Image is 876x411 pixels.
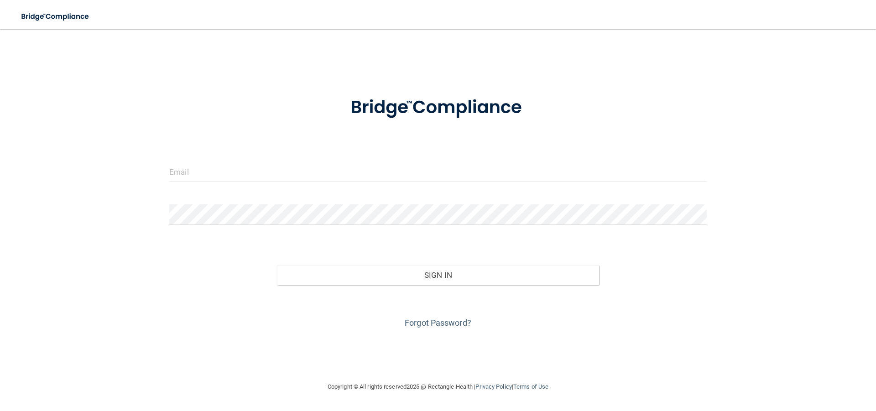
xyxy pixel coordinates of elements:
[475,383,511,390] a: Privacy Policy
[271,372,605,401] div: Copyright © All rights reserved 2025 @ Rectangle Health | |
[513,383,548,390] a: Terms of Use
[169,161,707,182] input: Email
[332,84,544,131] img: bridge_compliance_login_screen.278c3ca4.svg
[405,318,471,328] a: Forgot Password?
[277,265,600,285] button: Sign In
[14,7,98,26] img: bridge_compliance_login_screen.278c3ca4.svg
